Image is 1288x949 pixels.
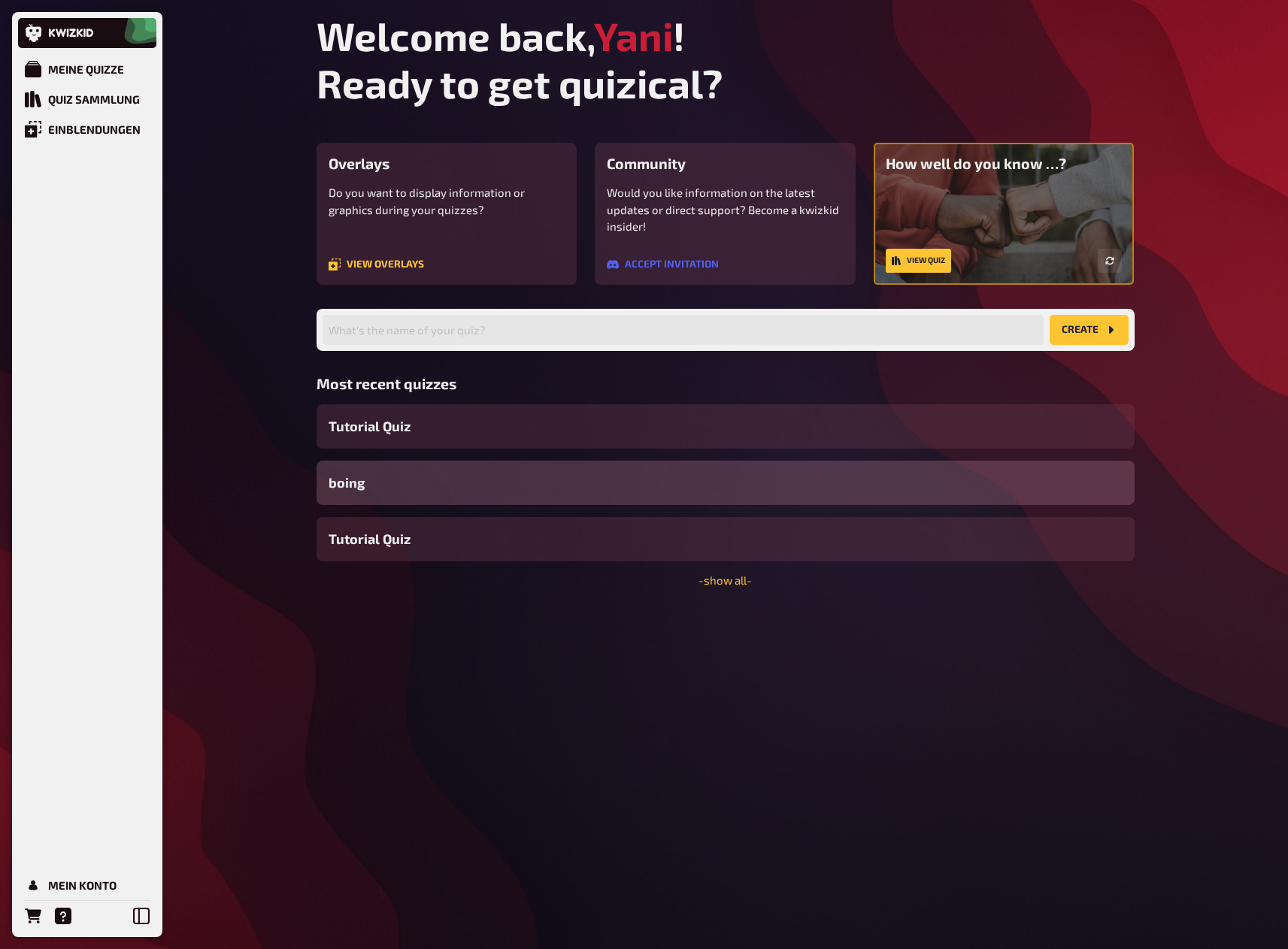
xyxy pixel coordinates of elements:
a: Mein Konto [18,870,156,900]
a: Tutorial Quiz [317,404,1135,449]
a: Tutorial Quiz [317,517,1135,561]
h1: Welcome back, ! Ready to get quizical? [317,12,1135,107]
h3: Most recent quizzes [317,375,1135,392]
p: Do you want to display information or graphics during your quizzes? [329,184,565,218]
a: Bestellungen [18,901,48,931]
p: Would you like information on the latest updates or direct support? Become a kwizkid insider! [607,184,844,235]
span: Tutorial Quiz [329,529,411,549]
a: -show all- [699,573,752,587]
span: boing [329,473,365,493]
a: View quiz [886,249,951,273]
div: Quiz Sammlung [48,92,140,106]
h3: Overlays [329,155,565,172]
div: Mein Konto [48,878,117,892]
button: create [1050,315,1129,345]
a: Hilfe [48,901,78,931]
h3: Community [607,155,844,172]
a: Accept invitation [607,258,719,270]
div: Einblendungen [48,122,141,136]
span: Yani [594,12,673,59]
div: Meine Quizze [48,62,124,76]
a: View overlays [329,258,424,270]
a: Meine Quizze [18,54,156,84]
a: Einblendungen [18,114,156,144]
input: What's the name of your quiz? [323,315,1044,345]
a: Quiz Sammlung [18,84,156,114]
h3: How well do you know …? [886,155,1123,172]
a: boing [317,461,1135,505]
span: Tutorial Quiz [329,416,411,437]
